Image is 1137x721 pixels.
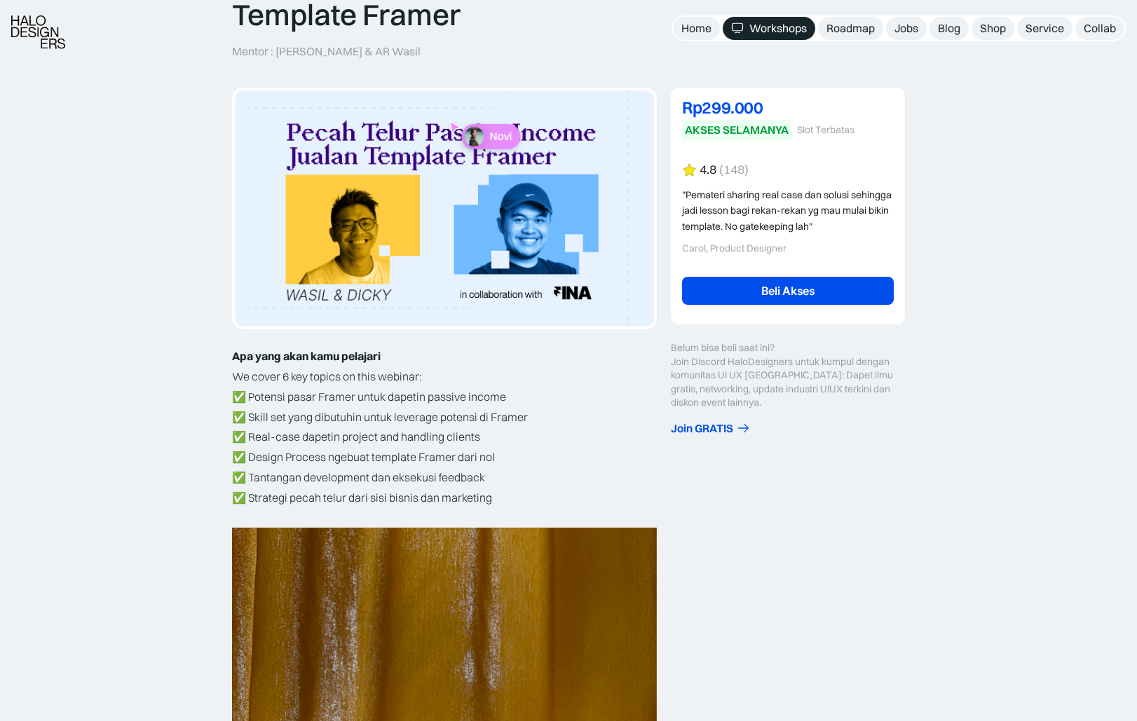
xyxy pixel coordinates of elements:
[938,21,960,36] div: Blog
[489,130,512,143] p: Novi
[719,163,749,177] div: (148)
[671,341,905,410] div: Belum bisa beli saat ini? Join Discord HaloDesigners untuk kumpul dengan komunitas UI UX [GEOGRAP...
[685,123,789,137] div: AKSES SELAMANYA
[1084,21,1116,36] div: Collab
[681,21,712,36] div: Home
[232,349,381,363] strong: Apa yang akan kamu pelajari
[723,17,815,40] a: Workshops
[682,99,894,116] div: Rp299.000
[673,17,720,40] a: Home
[1026,21,1064,36] div: Service
[1017,17,1073,40] a: Service
[818,17,883,40] a: Roadmap
[980,21,1006,36] div: Shop
[682,242,894,254] div: Carol, Product Designer
[682,187,894,234] div: "Pemateri sharing real case dan solusi sehingga jadi lesson bagi rekan-rekan yg mau mulai bikin t...
[232,387,657,528] p: ✅ Potensi pasar Framer untuk dapetin passive income ✅ Skill set yang dibutuhin untuk leverage pot...
[886,17,927,40] a: Jobs
[232,44,421,59] p: Mentor : [PERSON_NAME] & AR Wasil
[682,277,894,305] a: Beli Akses
[232,366,657,387] p: We cover 6 key topics on this webinar:
[671,421,905,436] a: Join GRATIS
[1075,17,1124,40] a: Collab
[700,163,716,177] div: 4.8
[671,421,733,436] div: Join GRATIS
[826,21,875,36] div: Roadmap
[894,21,918,36] div: Jobs
[930,17,969,40] a: Blog
[749,21,807,36] div: Workshops
[797,124,855,136] div: Slot Terbatas
[972,17,1014,40] a: Shop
